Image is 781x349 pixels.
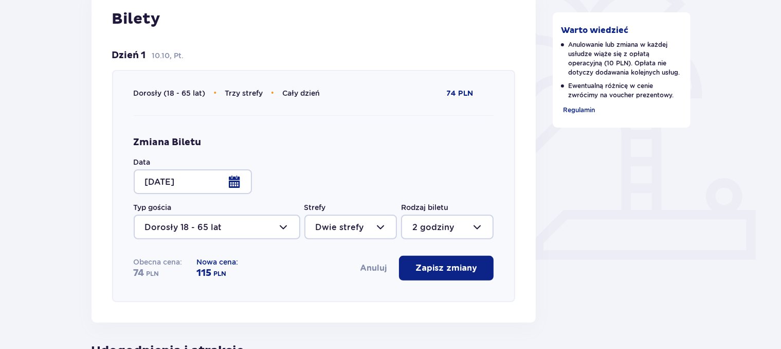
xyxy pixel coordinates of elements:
p: Warto wiedzieć [561,25,628,36]
p: Dzień 1 [112,49,146,62]
p: Obecna cena: [134,257,183,267]
span: Dorosły (18 - 65 lat) [134,89,206,97]
p: 74 PLN [446,89,473,99]
span: • [214,88,217,98]
p: 10.10, Pt. [152,50,184,61]
p: Anulowanie lub zmiana w każdej usłudze wiąże się z opłatą operacyjną (10 PLN). Opłata nie dotyczy... [561,40,682,77]
label: Strefy [304,202,326,213]
label: Data [134,157,151,167]
span: PLN [214,269,227,278]
button: Zapisz zmiany [399,256,494,281]
button: Anuluj [360,263,387,274]
p: Bilety [112,9,516,29]
p: Nowa cena: [197,257,239,267]
label: Rodzaj biletu [401,202,448,213]
span: • [271,88,274,98]
h4: Zmiana Biletu [134,136,202,149]
span: 115 [197,267,212,280]
p: Ewentualną różnicę w cenie zwrócimy na voucher prezentowy. [561,81,682,100]
span: Trzy strefy [225,89,263,97]
span: Regulamin [563,106,595,114]
span: PLN [147,269,159,278]
a: Regulamin [561,104,595,115]
p: Zapisz zmiany [415,263,477,274]
span: 74 [134,267,144,280]
span: Cały dzień [282,89,320,97]
label: Typ gościa [134,202,172,213]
